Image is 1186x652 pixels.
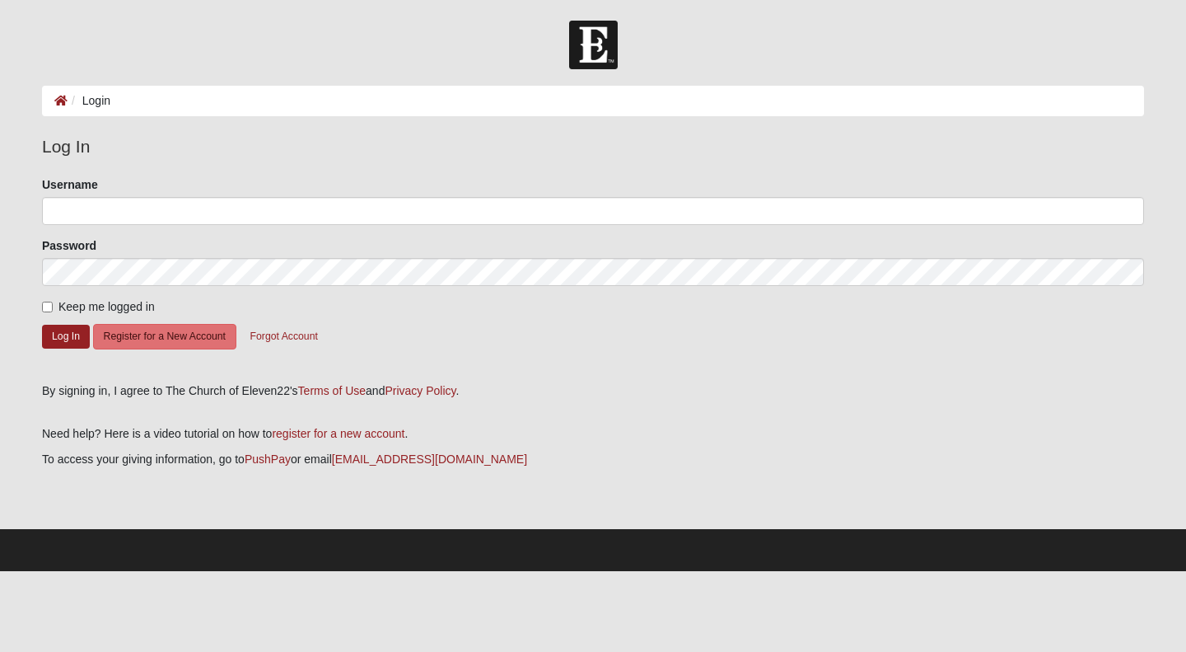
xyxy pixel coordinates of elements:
[42,425,1144,443] p: Need help? Here is a video tutorial on how to .
[569,21,618,69] img: Church of Eleven22 Logo
[42,451,1144,468] p: To access your giving information, go to or email
[42,325,90,349] button: Log In
[42,134,1144,160] legend: Log In
[245,453,291,466] a: PushPay
[332,453,527,466] a: [EMAIL_ADDRESS][DOMAIN_NAME]
[42,302,53,312] input: Keep me logged in
[58,300,155,313] span: Keep me logged in
[385,384,455,397] a: Privacy Policy
[298,384,366,397] a: Terms of Use
[68,92,110,110] li: Login
[93,324,236,349] button: Register for a New Account
[240,324,329,349] button: Forgot Account
[42,237,96,254] label: Password
[42,382,1144,400] div: By signing in, I agree to The Church of Eleven22's and .
[42,176,98,193] label: Username
[272,427,404,440] a: register for a new account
